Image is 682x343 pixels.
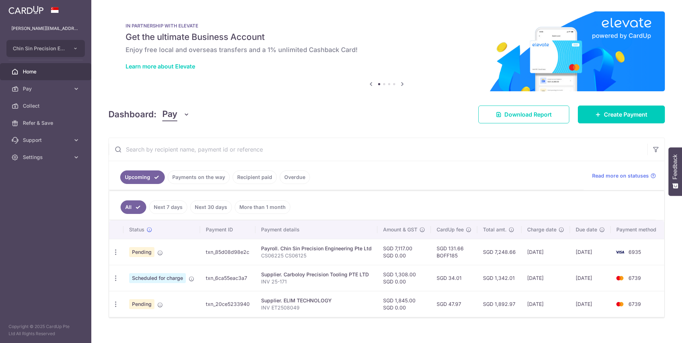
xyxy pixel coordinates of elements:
th: Payment ID [200,220,255,239]
span: Status [129,226,144,233]
span: 6739 [628,275,641,281]
td: [DATE] [570,291,611,317]
span: Support [23,137,70,144]
span: Home [23,68,70,75]
a: Learn more about Elevate [126,63,195,70]
span: Total amt. [483,226,507,233]
div: Supplier. Carboloy Precision Tooling PTE LTD [261,271,372,278]
span: Download Report [504,110,552,119]
button: Feedback - Show survey [668,147,682,196]
h4: Dashboard: [108,108,157,121]
th: Payment method [611,220,665,239]
a: Next 30 days [190,200,232,214]
img: Bank Card [613,274,627,282]
td: [DATE] [521,265,570,291]
div: Supplier. ELIM TECHNOLOGY [261,297,372,304]
span: Create Payment [604,110,647,119]
td: [DATE] [521,239,570,265]
span: 6739 [628,301,641,307]
a: Overdue [280,170,310,184]
button: Chin Sin Precision Engineering Pte Ltd [6,40,85,57]
td: [DATE] [521,291,570,317]
p: INV ET2508049 [261,304,372,311]
span: 6935 [628,249,641,255]
span: Pending [129,299,154,309]
span: Chin Sin Precision Engineering Pte Ltd [13,45,66,52]
td: SGD 34.01 [431,265,477,291]
span: Charge date [527,226,556,233]
td: SGD 1,342.01 [477,265,521,291]
td: SGD 1,845.00 SGD 0.00 [377,291,431,317]
p: INV 25-171 [261,278,372,285]
a: Payments on the way [168,170,230,184]
a: Upcoming [120,170,165,184]
a: Next 7 days [149,200,187,214]
a: More than 1 month [235,200,290,214]
td: SGD 1,892.97 [477,291,521,317]
td: [DATE] [570,265,611,291]
a: All [121,200,146,214]
p: IN PARTNERSHIP WITH ELEVATE [126,23,648,29]
a: Read more on statuses [592,172,656,179]
img: CardUp [9,6,44,14]
span: Due date [576,226,597,233]
td: txn_85d08d98e2c [200,239,255,265]
td: txn_20ce5233940 [200,291,255,317]
td: SGD 7,248.66 [477,239,521,265]
img: Renovation banner [108,11,665,91]
span: Pay [162,108,177,121]
p: CS06225 CS06125 [261,252,372,259]
td: txn_6ca55eac3a7 [200,265,255,291]
span: Read more on statuses [592,172,649,179]
span: Amount & GST [383,226,417,233]
a: Create Payment [578,106,665,123]
h5: Get the ultimate Business Account [126,31,648,43]
span: Collect [23,102,70,109]
p: [PERSON_NAME][EMAIL_ADDRESS][DOMAIN_NAME] [11,25,80,32]
img: Bank Card [613,248,627,256]
span: Feedback [672,154,678,179]
a: Recipient paid [233,170,277,184]
span: Settings [23,154,70,161]
td: SGD 47.97 [431,291,477,317]
img: Bank Card [613,300,627,308]
td: [DATE] [570,239,611,265]
span: CardUp fee [437,226,464,233]
span: Scheduled for charge [129,273,186,283]
button: Pay [162,108,190,121]
input: Search by recipient name, payment id or reference [109,138,647,161]
td: SGD 131.66 BOFF185 [431,239,477,265]
div: Payroll. Chin Sin Precision Engineering Pte Ltd [261,245,372,252]
a: Download Report [478,106,569,123]
h6: Enjoy free local and overseas transfers and a 1% unlimited Cashback Card! [126,46,648,54]
th: Payment details [255,220,377,239]
td: SGD 7,117.00 SGD 0.00 [377,239,431,265]
span: Pay [23,85,70,92]
span: Pending [129,247,154,257]
span: Refer & Save [23,119,70,127]
td: SGD 1,308.00 SGD 0.00 [377,265,431,291]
